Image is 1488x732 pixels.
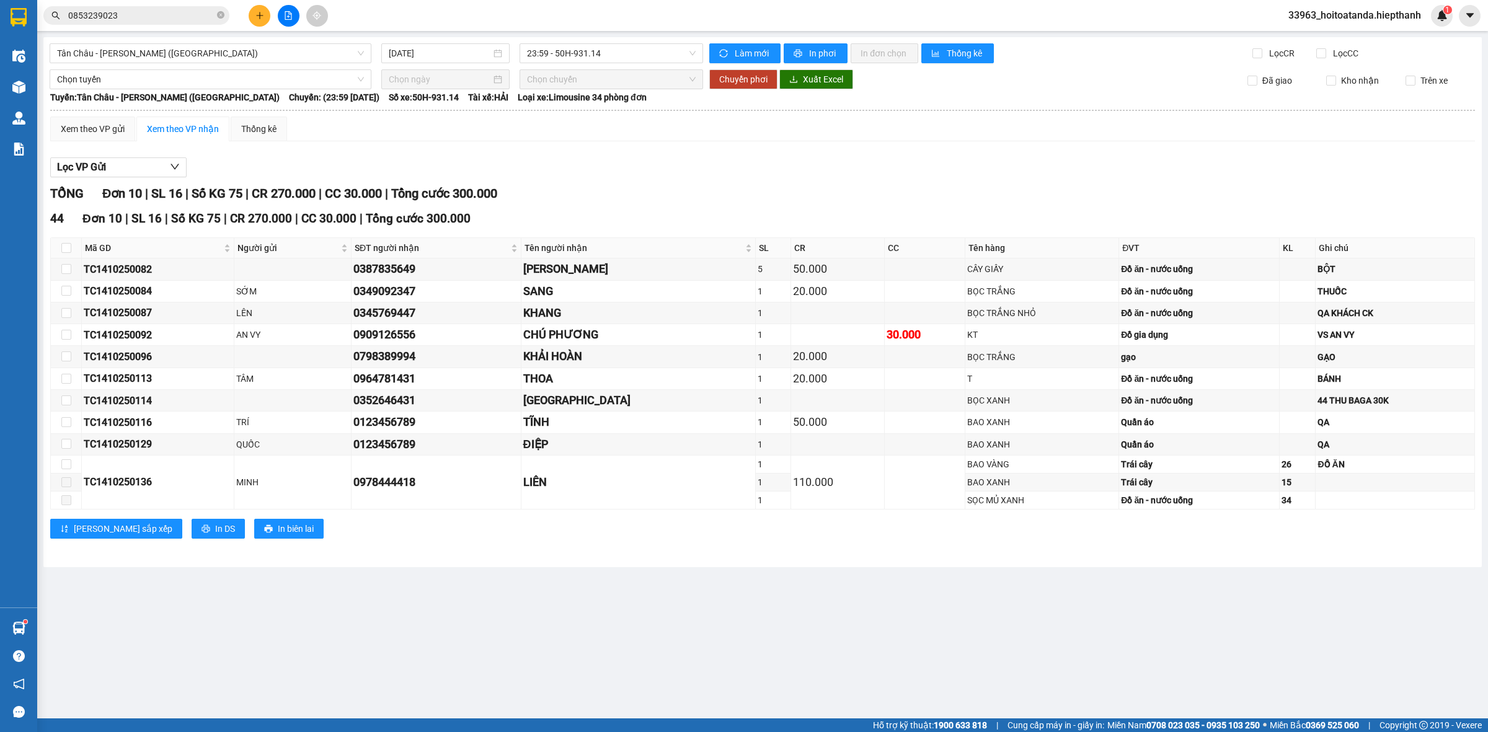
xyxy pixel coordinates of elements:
[523,436,753,453] div: ĐIỆP
[1146,720,1260,730] strong: 0708 023 035 - 0935 103 250
[1107,718,1260,732] span: Miền Nam
[84,393,232,408] div: TC1410250114
[84,283,232,299] div: TC1410250084
[12,81,25,94] img: warehouse-icon
[527,70,696,89] span: Chọn chuyến
[147,122,219,136] div: Xem theo VP nhận
[389,73,491,86] input: Chọn ngày
[84,327,232,343] div: TC1410250092
[521,346,756,368] td: KHẢI HOÀN
[352,456,521,509] td: 0978444418
[85,241,221,255] span: Mã GD
[873,718,987,732] span: Hỗ trợ kỹ thuật:
[355,241,508,255] span: SĐT người nhận
[385,186,388,201] span: |
[50,211,64,226] span: 44
[353,348,519,365] div: 0798389994
[1317,306,1472,320] div: QA KHÁCH CK
[709,43,781,63] button: syncLàm mới
[525,241,743,255] span: Tên người nhận
[352,302,521,324] td: 0345769447
[102,186,142,201] span: Đơn 10
[1121,372,1277,386] div: Đồ ăn - nước uống
[521,412,756,433] td: TĨNH
[306,5,328,27] button: aim
[84,349,232,364] div: TC1410250096
[523,260,753,278] div: [PERSON_NAME]
[793,413,882,431] div: 50.000
[185,186,188,201] span: |
[1282,457,1314,471] div: 26
[171,211,221,226] span: Số KG 75
[353,392,519,409] div: 0352646431
[84,474,232,490] div: TC1410250136
[236,328,349,342] div: AN VY
[236,438,349,451] div: QUỐC
[192,519,245,539] button: printerIn DS
[255,11,264,20] span: plus
[1121,262,1277,276] div: Đồ ăn - nước uống
[794,49,804,59] span: printer
[1445,6,1450,14] span: 1
[278,5,299,27] button: file-add
[784,43,848,63] button: printerIn phơi
[352,390,521,412] td: 0352646431
[352,412,521,433] td: 0123456789
[1328,46,1360,60] span: Lọc CC
[1257,74,1297,87] span: Đã giao
[82,324,234,346] td: TC1410250092
[13,650,25,662] span: question-circle
[215,522,235,536] span: In DS
[12,112,25,125] img: warehouse-icon
[12,622,25,635] img: warehouse-icon
[1007,718,1104,732] span: Cung cấp máy in - giấy in:
[1317,415,1472,429] div: QA
[11,8,27,27] img: logo-vxr
[1317,372,1472,386] div: BÁNH
[789,75,798,85] span: download
[389,90,459,104] span: Số xe: 50H-931.14
[967,350,1117,364] div: BỌC TRẮNG
[84,371,232,386] div: TC1410250113
[1317,262,1472,276] div: BỘT
[1121,438,1277,451] div: Quần áo
[352,324,521,346] td: 0909126556
[82,258,234,280] td: TC1410250082
[84,305,232,320] div: TC1410250087
[521,258,756,280] td: NGUYỄN THANH TÚ
[353,413,519,431] div: 0123456789
[360,211,363,226] span: |
[1121,328,1277,342] div: Đồ gia dụng
[1306,720,1359,730] strong: 0369 525 060
[758,457,789,471] div: 1
[1316,238,1474,258] th: Ghi chú
[57,44,364,63] span: Tân Châu - Hồ Chí Minh (Giường)
[1121,415,1277,429] div: Quần áo
[523,474,753,491] div: LIÊN
[791,238,885,258] th: CR
[230,211,292,226] span: CR 270.000
[521,281,756,302] td: SANG
[1121,306,1277,320] div: Đồ ăn - nước uống
[523,370,753,387] div: THOA
[353,304,519,322] div: 0345769447
[1119,238,1279,258] th: ĐVT
[521,390,756,412] td: CẨM TIÊN
[931,49,942,59] span: bar-chart
[82,390,234,412] td: TC1410250114
[352,368,521,390] td: 0964781431
[224,211,227,226] span: |
[366,211,471,226] span: Tổng cước 300.000
[82,281,234,302] td: TC1410250084
[518,90,647,104] span: Loại xe: Limousine 34 phòng đơn
[1317,457,1472,471] div: ĐỒ ĂN
[391,186,497,201] span: Tổng cước 300.000
[521,324,756,346] td: CHÚ PHƯƠNG
[353,326,519,343] div: 0909126556
[735,46,771,60] span: Làm mới
[301,211,356,226] span: CC 30.000
[1282,493,1314,507] div: 34
[1317,438,1472,451] div: QA
[758,284,789,298] div: 1
[353,436,519,453] div: 0123456789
